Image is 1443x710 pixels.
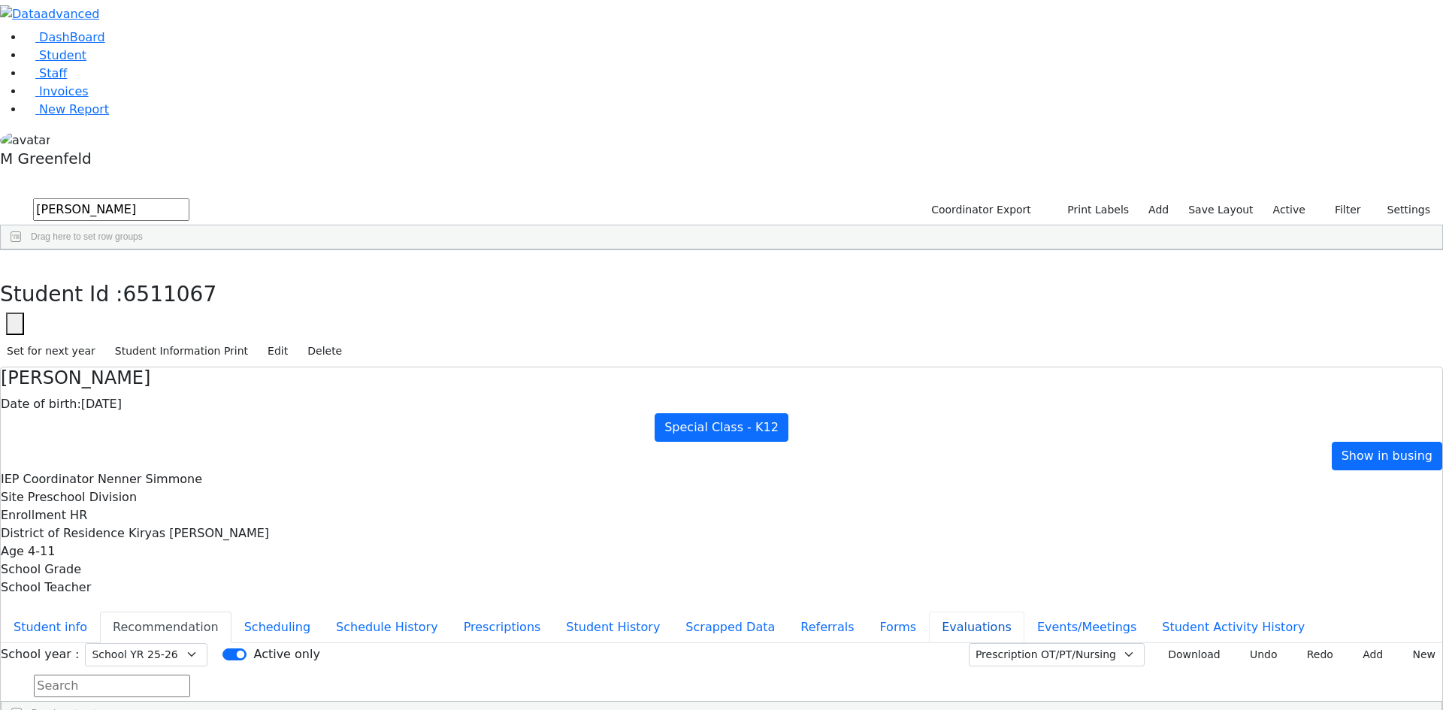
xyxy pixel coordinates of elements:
[921,198,1038,222] button: Coordinator Export
[1368,198,1437,222] button: Settings
[28,544,55,558] span: 4-11
[129,526,269,540] span: Kiryas [PERSON_NAME]
[1,579,91,597] label: School Teacher
[28,490,137,504] span: Preschool Division
[24,66,67,80] a: Staff
[123,282,217,307] span: 6511067
[1,560,81,579] label: School Grade
[929,612,1024,643] button: Evaluations
[24,102,109,116] a: New Report
[1,395,1442,413] div: [DATE]
[867,612,929,643] button: Forms
[1,645,79,663] label: School year :
[1,395,81,413] label: Date of birth:
[1024,612,1149,643] button: Events/Meetings
[1396,643,1442,666] button: New
[24,84,89,98] a: Invoices
[253,645,319,663] label: Active only
[34,675,190,697] input: Search
[788,612,867,643] button: Referrals
[1,367,1442,389] h4: [PERSON_NAME]
[1181,198,1260,222] button: Save Layout
[301,340,349,363] button: Delete
[31,231,143,242] span: Drag here to set row groups
[261,340,295,363] button: Edit
[553,612,673,643] button: Student History
[1,612,100,643] button: Student info
[39,102,109,116] span: New Report
[1149,612,1317,643] button: Student Activity History
[655,413,788,442] a: Special Class - K12
[1315,198,1368,222] button: Filter
[39,30,105,44] span: DashBoard
[1266,198,1312,222] label: Active
[39,48,86,62] span: Student
[1332,442,1442,470] a: Show in busing
[323,612,451,643] button: Schedule History
[1,470,94,488] label: IEP Coordinator
[1,488,24,506] label: Site
[1233,643,1284,666] button: Undo
[1,542,24,560] label: Age
[24,48,86,62] a: Student
[451,612,554,643] button: Prescriptions
[39,66,67,80] span: Staff
[1050,198,1136,222] button: Print Labels
[1,506,66,524] label: Enrollment
[100,612,231,643] button: Recommendation
[1142,198,1175,222] a: Add
[39,84,89,98] span: Invoices
[33,198,189,221] input: Search
[1346,643,1390,666] button: Add
[1151,643,1227,666] button: Download
[231,612,323,643] button: Scheduling
[70,508,87,522] span: HR
[1290,643,1340,666] button: Redo
[673,612,788,643] button: Scrapped Data
[108,340,255,363] button: Student Information Print
[98,472,202,486] span: Nenner Simmone
[1,524,125,542] label: District of Residence
[1342,449,1432,463] span: Show in busing
[24,30,105,44] a: DashBoard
